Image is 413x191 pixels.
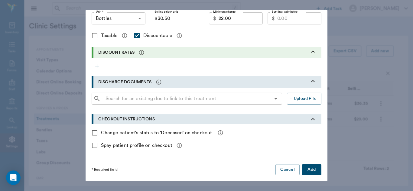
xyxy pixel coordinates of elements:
button: Add [302,164,321,175]
span: Spay patient profile on checkout [101,142,172,149]
p: $ [213,15,216,22]
label: Selling price/ unit [154,10,178,14]
label: Unit * [96,10,103,14]
span: Discountable [143,32,172,39]
span: Change patient's status to 'Deceased' on checkout. [101,129,213,136]
button: message [137,48,146,57]
label: Minimum charge [213,10,236,14]
label: Bottling/ admin fee [272,10,298,14]
span: Taxable [101,32,118,39]
button: message [175,31,184,40]
button: Upload File [287,93,321,105]
button: message [120,31,129,40]
button: message [216,128,225,137]
p: $ [272,15,275,22]
button: message [175,141,184,150]
input: 0.00 [219,12,263,24]
p: CHECKOUT INSTRUCTIONS [98,116,155,123]
input: 0.00 [277,12,321,24]
button: Open [272,94,280,103]
button: message [154,78,163,87]
div: Bottles [92,12,145,24]
p: * Required field [92,167,118,172]
button: Cancel [275,164,300,175]
p: DISCOUNT RATES [98,49,135,56]
p: DISCHARGE DOCUMENTS [98,79,152,85]
div: Open Intercom Messenger [6,170,21,185]
input: Search for an existing doc to link to this treatment [103,94,270,103]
